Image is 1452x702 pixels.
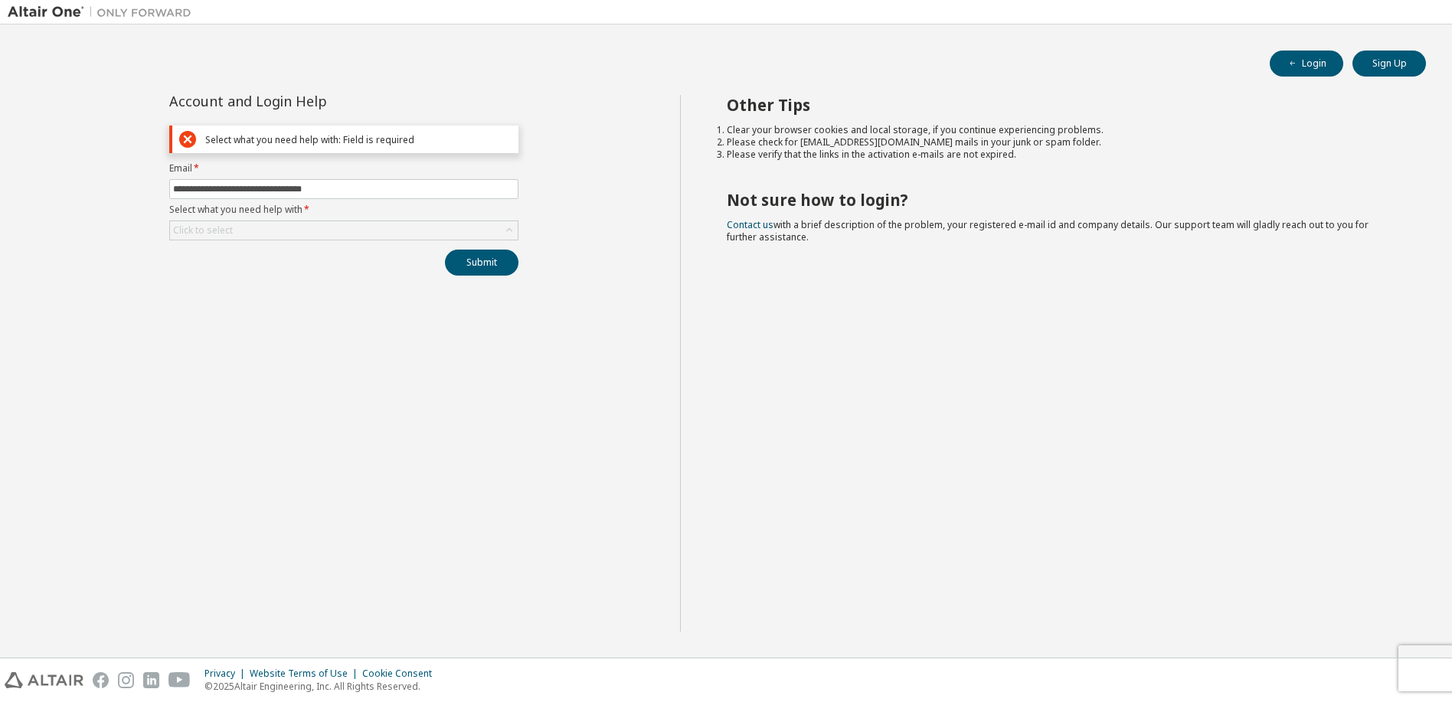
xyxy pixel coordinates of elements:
[727,218,1369,243] span: with a brief description of the problem, your registered e-mail id and company details. Our suppo...
[727,124,1399,136] li: Clear your browser cookies and local storage, if you continue experiencing problems.
[169,95,449,107] div: Account and Login Help
[8,5,199,20] img: Altair One
[143,672,159,688] img: linkedin.svg
[250,668,362,680] div: Website Terms of Use
[445,250,518,276] button: Submit
[727,149,1399,161] li: Please verify that the links in the activation e-mails are not expired.
[93,672,109,688] img: facebook.svg
[362,668,441,680] div: Cookie Consent
[118,672,134,688] img: instagram.svg
[204,680,441,693] p: © 2025 Altair Engineering, Inc. All Rights Reserved.
[173,224,233,237] div: Click to select
[169,204,518,216] label: Select what you need help with
[170,221,518,240] div: Click to select
[727,218,773,231] a: Contact us
[727,95,1399,115] h2: Other Tips
[205,134,512,145] div: Select what you need help with: Field is required
[727,136,1399,149] li: Please check for [EMAIL_ADDRESS][DOMAIN_NAME] mails in your junk or spam folder.
[5,672,83,688] img: altair_logo.svg
[1352,51,1426,77] button: Sign Up
[168,672,191,688] img: youtube.svg
[204,668,250,680] div: Privacy
[169,162,518,175] label: Email
[727,190,1399,210] h2: Not sure how to login?
[1270,51,1343,77] button: Login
